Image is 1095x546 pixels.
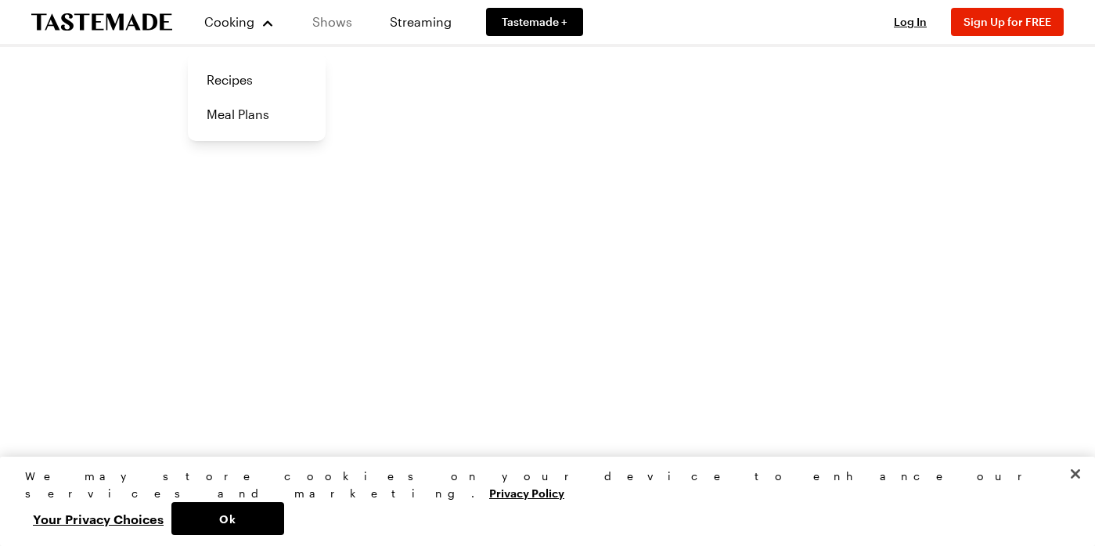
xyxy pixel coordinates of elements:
a: Recipes [197,63,316,97]
a: Tastemade + [486,8,583,36]
a: Meal Plans [197,97,316,132]
button: Cooking [204,3,275,41]
span: Tastemade + [502,14,567,30]
div: Privacy [25,468,1057,535]
button: Ok [171,502,284,535]
button: Your Privacy Choices [25,502,171,535]
a: To Tastemade Home Page [31,13,172,31]
span: Sign Up for FREE [964,15,1051,28]
button: Sign Up for FREE [951,8,1064,36]
button: Log In [879,14,942,30]
a: More information about your privacy, opens in a new tab [489,485,564,500]
span: Cooking [204,14,254,29]
button: Close [1058,457,1093,491]
div: Cooking [188,53,326,141]
div: We may store cookies on your device to enhance our services and marketing. [25,468,1057,502]
span: Log In [894,15,927,28]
